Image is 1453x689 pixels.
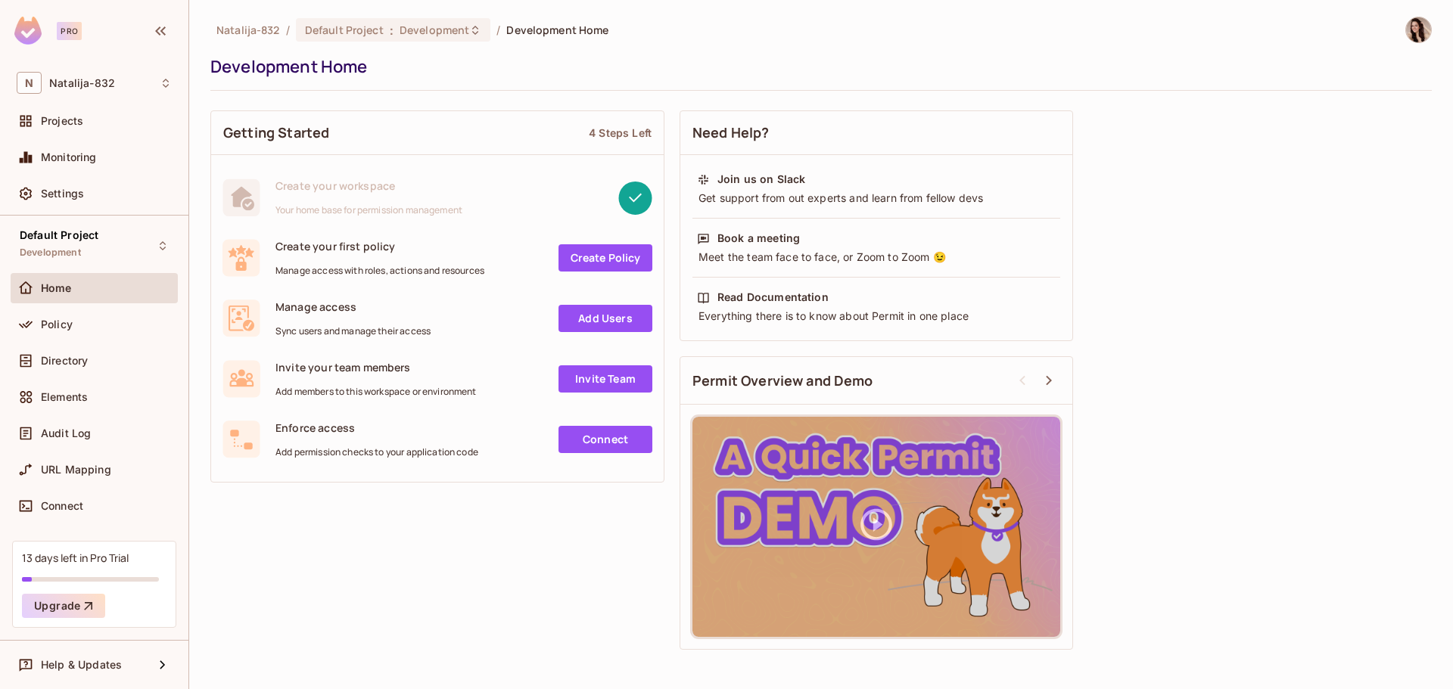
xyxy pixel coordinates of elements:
span: Workspace: Natalija-832 [49,77,115,89]
span: Need Help? [692,123,770,142]
span: Sync users and manage their access [275,325,431,337]
img: SReyMgAAAABJRU5ErkJggg== [14,17,42,45]
span: : [389,24,394,36]
div: Development Home [210,55,1424,78]
div: Get support from out experts and learn from fellow devs [697,191,1056,206]
span: the active workspace [216,23,280,37]
span: Enforce access [275,421,478,435]
div: Meet the team face to face, or Zoom to Zoom 😉 [697,250,1056,265]
span: Audit Log [41,427,91,439]
span: Manage access [275,299,431,314]
span: URL Mapping [41,464,111,476]
a: Add Users [558,305,652,332]
span: N [17,72,42,94]
span: Policy [41,318,73,331]
span: Manage access with roles, actions and resources [275,265,484,277]
div: Pro [57,22,82,40]
span: Your home base for permission management [275,204,462,216]
span: Elements [41,391,88,403]
img: Natalija Jovanovic [1406,17,1431,42]
div: 13 days left in Pro Trial [22,551,129,565]
span: Settings [41,188,84,200]
div: Join us on Slack [717,172,805,187]
li: / [286,23,290,37]
span: Permit Overview and Demo [692,371,873,390]
a: Invite Team [558,365,652,393]
button: Upgrade [22,594,105,618]
span: Monitoring [41,151,97,163]
span: Connect [41,500,83,512]
li: / [496,23,500,37]
div: Everything there is to know about Permit in one place [697,309,1056,324]
span: Create your workspace [275,178,462,193]
div: Read Documentation [717,290,829,305]
span: Default Project [20,229,98,241]
span: Development [20,247,81,259]
span: Development Home [506,23,608,37]
span: Home [41,282,72,294]
span: Projects [41,115,83,127]
span: Add members to this workspace or environment [275,386,477,398]
span: Default Project [305,23,384,37]
span: Help & Updates [41,659,122,671]
span: Invite your team members [275,360,477,374]
span: Create your first policy [275,239,484,253]
a: Connect [558,426,652,453]
span: Getting Started [223,123,329,142]
div: 4 Steps Left [589,126,652,140]
a: Create Policy [558,244,652,272]
span: Add permission checks to your application code [275,446,478,458]
div: Book a meeting [717,231,800,246]
span: Directory [41,355,88,367]
span: Development [400,23,469,37]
